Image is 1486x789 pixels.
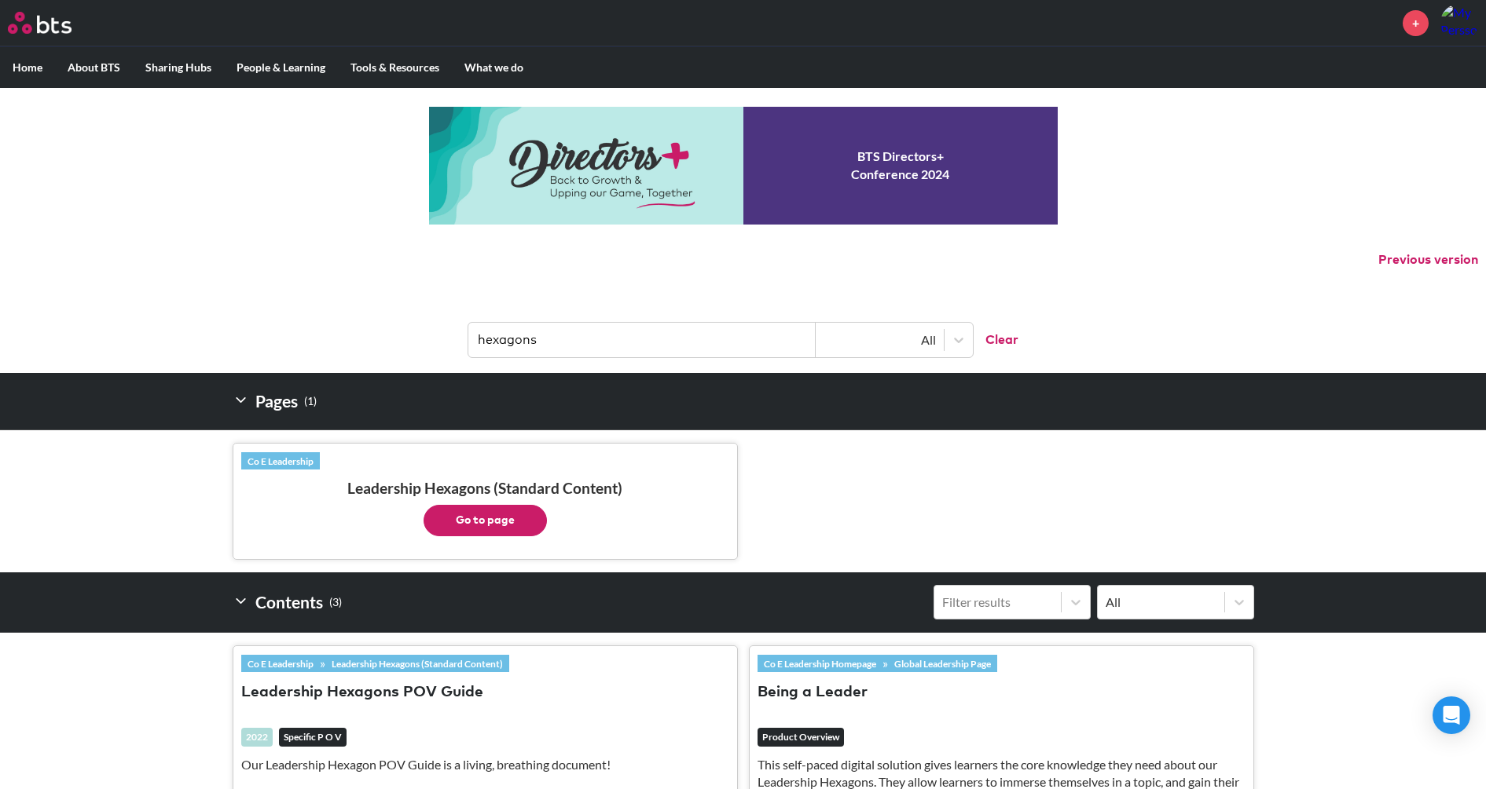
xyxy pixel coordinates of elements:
[824,331,936,349] div: All
[942,594,1053,611] div: Filter results
[8,12,101,34] a: Go home
[241,728,273,747] div: 2022
[1433,696,1470,734] div: Open Intercom Messenger
[133,47,224,88] label: Sharing Hubs
[241,479,729,536] h3: Leadership Hexagons (Standard Content)
[8,12,72,34] img: BTS Logo
[329,592,342,613] small: ( 3 )
[1440,4,1478,42] img: My Persson
[233,385,317,417] h2: Pages
[279,728,347,747] em: Specific P O V
[758,655,882,672] a: Co E Leadership Homepage
[429,107,1058,225] a: Conference 2024
[888,655,997,672] a: Global Leadership Page
[758,728,844,747] em: Product Overview
[1403,10,1429,36] a: +
[758,655,997,672] div: »
[241,756,729,773] p: Our Leadership Hexagon POV Guide is a living, breathing document!
[224,47,338,88] label: People & Learning
[338,47,452,88] label: Tools & Resources
[233,585,342,619] h2: Contents
[1440,4,1478,42] a: Profile
[241,452,320,469] a: Co E Leadership
[1106,594,1216,611] div: All
[241,655,320,672] a: Co E Leadership
[304,391,317,412] small: ( 1 )
[452,47,536,88] label: What we do
[325,655,509,672] a: Leadership Hexagons (Standard Content)
[468,323,816,357] input: Find contents, pages and demos...
[424,505,547,536] button: Go to page
[241,682,483,703] button: Leadership Hexagons POV Guide
[241,655,509,672] div: »
[973,323,1018,357] button: Clear
[758,682,868,703] button: Being a Leader
[1378,251,1478,268] button: Previous version
[55,47,133,88] label: About BTS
